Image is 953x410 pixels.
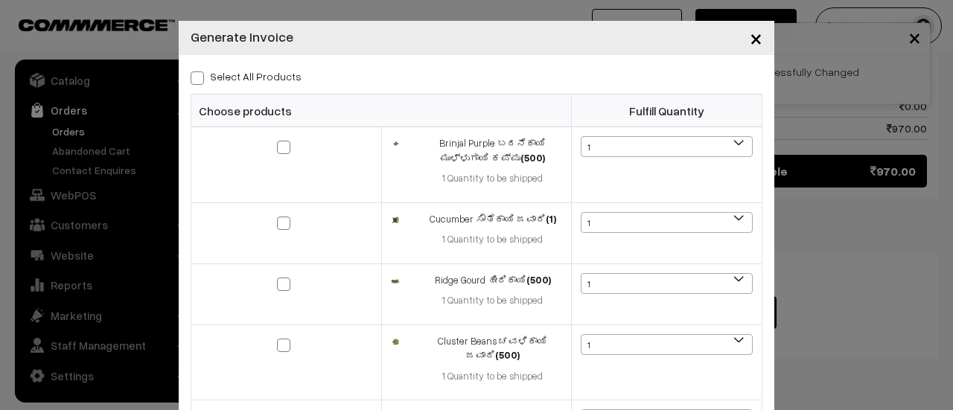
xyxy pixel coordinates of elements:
th: Choose products [191,95,572,127]
strong: (1) [546,213,556,225]
div: Ridge Gourd ಹೀರಿಕಾಯಿ [423,273,562,288]
span: 1 [581,273,753,294]
span: 1 [581,335,752,356]
label: Select all Products [191,68,302,84]
img: 17499617859937RidgeGourd.png [391,278,401,284]
span: 1 [581,274,752,295]
div: 1 Quantity to be shipped [423,171,562,186]
div: Cluster Beans ಚವಳಿಕಾಯಿ ಜವಾರಿ [423,334,562,363]
strong: (500) [495,349,520,361]
th: Fulfill Quantity [572,95,762,127]
img: 17499616848659Cucumber.png [391,217,401,223]
div: 1 Quantity to be shipped [423,293,562,308]
span: 1 [581,213,752,234]
span: 1 [581,136,753,157]
div: 1 Quantity to be shipped [423,369,562,384]
span: 1 [581,137,752,158]
span: 1 [581,334,753,355]
strong: (500) [526,274,551,286]
span: × [750,24,762,51]
div: Brinjal Purple ಬದನೆಕಾಯಿ ಮುಳ್ಳುಗಾಯಿ ಕಪ್ಪು [423,136,562,165]
div: 1 Quantity to be shipped [423,232,562,247]
h4: Generate Invoice [191,27,293,47]
div: Cucumber ಸೌತೆಕಾಯಿ ಜವಾರಿ [423,212,562,227]
span: 1 [581,212,753,233]
img: 17499616143340ClusterBeansJawari.png [391,339,401,345]
strong: (500) [520,152,545,164]
img: 17499618458878BrinjalPurple.png [391,141,401,147]
button: Close [738,15,774,61]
